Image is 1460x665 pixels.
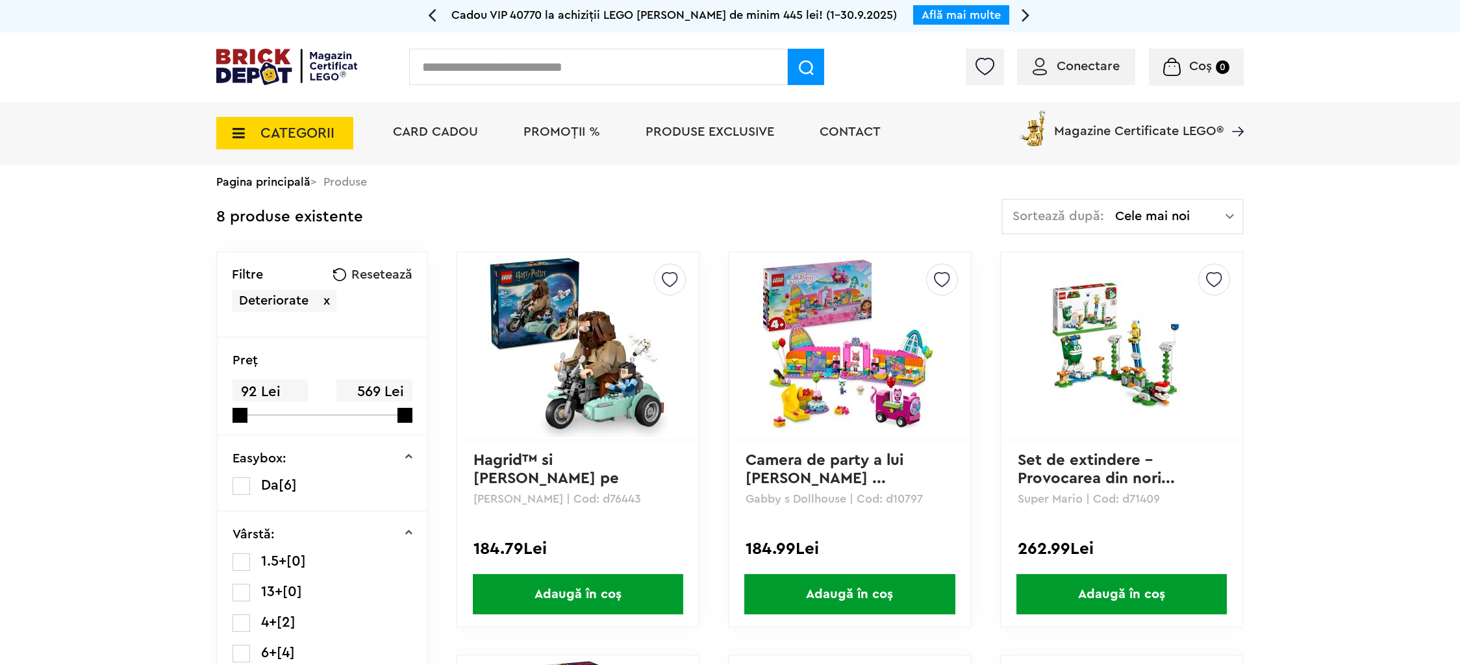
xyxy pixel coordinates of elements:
small: 0 [1216,60,1229,74]
span: 13+ [261,584,283,599]
a: Card Cadou [393,125,478,138]
span: Conectare [1057,60,1120,73]
a: Adaugă în coș [729,574,970,614]
span: 92 Lei [233,379,308,405]
a: Află mai multe [922,9,1001,21]
span: Cadou VIP 40770 la achiziții LEGO [PERSON_NAME] de minim 445 lei! (1-30.9.2025) [451,9,897,21]
span: 1.5+ [261,554,286,568]
span: Adaugă în coș [473,574,683,614]
p: Filtre [232,268,263,281]
a: PROMOȚII % [523,125,600,138]
a: Adaugă în coș [1001,574,1242,614]
p: Super Mario | Cod: d71409 [1018,493,1226,505]
a: Adaugă în coș [457,574,698,614]
a: Produse exclusive [646,125,774,138]
span: CATEGORII [260,126,334,140]
img: Hagrid™ si Harry pe motocicleta - Ambalaj deteriorat [487,255,669,437]
span: Cele mai noi [1115,210,1226,223]
div: 8 produse existente [216,199,363,236]
span: 6+ [261,646,277,660]
span: Deteriorate [239,294,308,307]
div: > Produse [216,165,1244,199]
div: 184.99Lei [746,540,954,557]
p: Gabby s Dollhouse | Cod: d10797 [746,493,954,505]
div: 262.99Lei [1018,540,1226,557]
span: x [323,294,330,307]
span: [6] [279,478,297,492]
img: Set de extindere - Provocarea din nori a lui Big Spike - Ambalaj deteriorat [1031,281,1213,412]
a: Set de extindere - Provocarea din nori... [1018,453,1175,486]
p: Vârstă: [233,528,275,541]
div: 184.79Lei [473,540,682,557]
span: Coș [1189,60,1212,73]
span: 569 Lei [336,379,412,405]
span: [0] [286,554,306,568]
span: [4] [277,646,295,660]
p: Preţ [233,354,258,367]
span: Magazine Certificate LEGO® [1054,108,1224,138]
a: Conectare [1033,60,1120,73]
img: Camera de party a lui Gabby - Ambalaj deteriorat [759,255,940,437]
span: Da [261,478,279,492]
p: Easybox: [233,452,286,465]
span: Sortează după: [1013,210,1104,223]
a: Camera de party a lui [PERSON_NAME] ... [746,453,908,486]
span: Adaugă în coș [1016,574,1227,614]
span: [2] [277,615,296,629]
span: [0] [283,584,302,599]
span: Resetează [351,268,412,281]
span: 4+ [261,615,277,629]
a: Magazine Certificate LEGO® [1224,108,1244,121]
p: [PERSON_NAME] | Cod: d76443 [473,493,682,505]
a: Contact [820,125,881,138]
a: Pagina principală [216,176,310,188]
span: Adaugă în coș [744,574,955,614]
a: Hagrid™ si [PERSON_NAME] pe motocicleta - Amba... [473,453,634,505]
